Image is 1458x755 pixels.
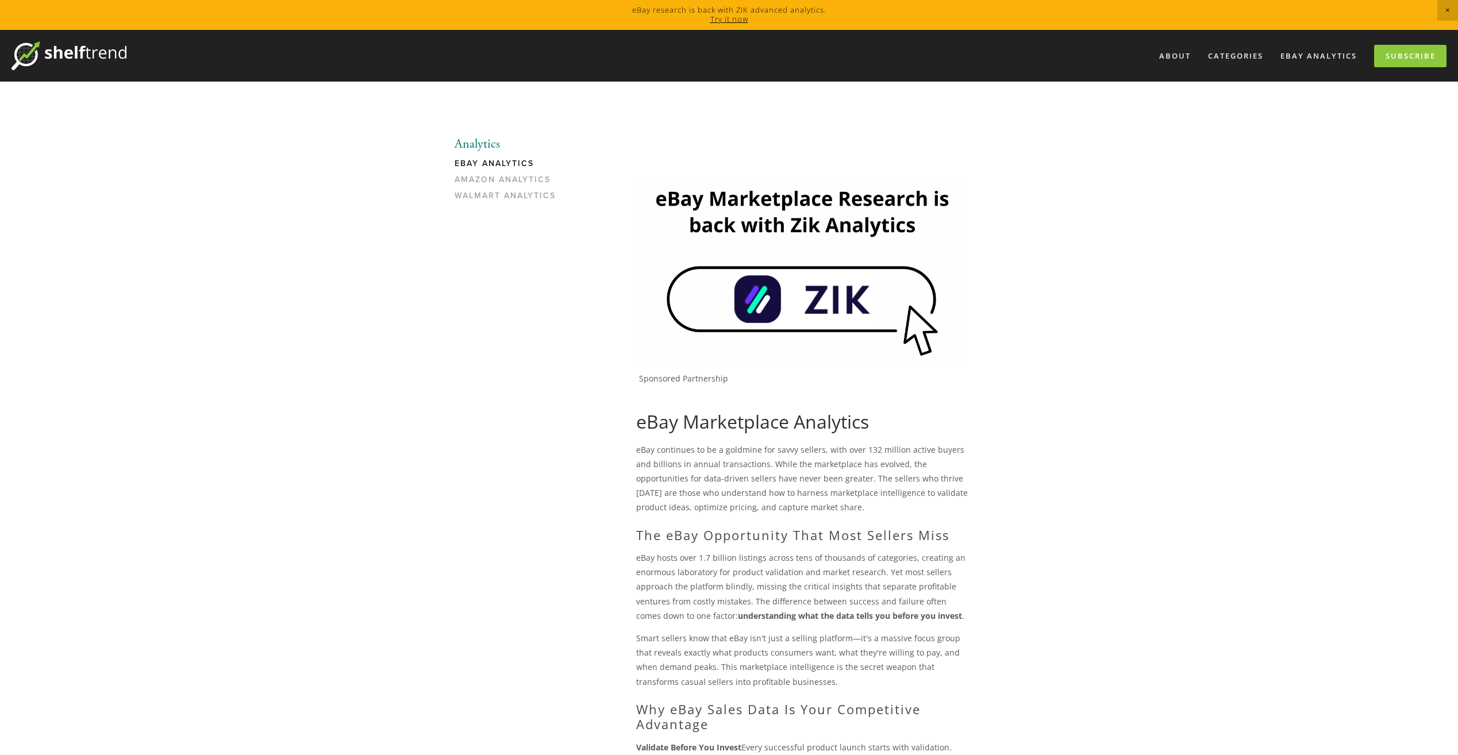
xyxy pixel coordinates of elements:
img: ShelfTrend [11,41,126,70]
div: Categories [1201,47,1271,66]
a: Amazon Analytics [455,175,564,191]
p: Sponsored Partnership [639,373,968,384]
p: eBay hosts over 1.7 billion listings across tens of thousands of categories, creating an enormous... [636,550,968,623]
a: eBay Analytics [1273,47,1364,66]
p: eBay continues to be a goldmine for savvy sellers, with over 132 million active buyers and billio... [636,442,968,515]
strong: Validate Before You Invest [636,742,741,753]
a: Try it now [710,14,748,24]
h1: eBay Marketplace Analytics [636,411,968,433]
img: Zik Analytics Sponsored Ad [636,176,968,363]
a: eBay Analytics [455,159,564,175]
a: About [1152,47,1198,66]
a: Subscribe [1374,45,1447,67]
a: Walmart Analytics [455,191,564,207]
li: Analytics [455,137,564,152]
p: Smart sellers know that eBay isn't just a selling platform—it's a massive focus group that reveal... [636,631,968,689]
strong: understanding what the data tells you before you invest [738,610,962,621]
h2: Why eBay Sales Data Is Your Competitive Advantage [636,702,968,732]
h2: The eBay Opportunity That Most Sellers Miss [636,527,968,542]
